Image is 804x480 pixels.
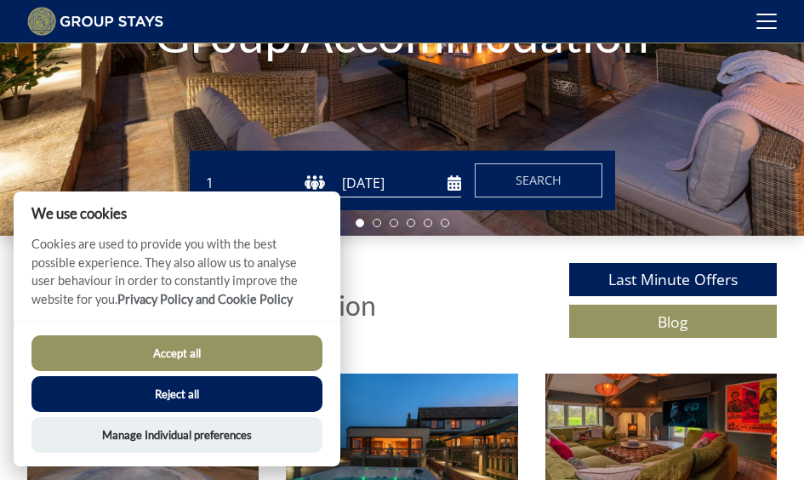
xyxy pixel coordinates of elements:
button: Manage Individual preferences [31,417,322,453]
img: Group Stays [27,7,163,36]
a: Privacy Policy and Cookie Policy [117,292,293,306]
button: Reject all [31,376,322,412]
a: Blog [569,305,777,338]
span: Search [516,172,562,188]
p: Cookies are used to provide you with the best possible experience. They also allow us to analyse ... [14,235,340,321]
button: Accept all [31,335,322,371]
button: Search [475,163,602,197]
a: Last Minute Offers [569,263,777,296]
h2: We use cookies [14,205,340,221]
input: Arrival Date [339,169,461,197]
